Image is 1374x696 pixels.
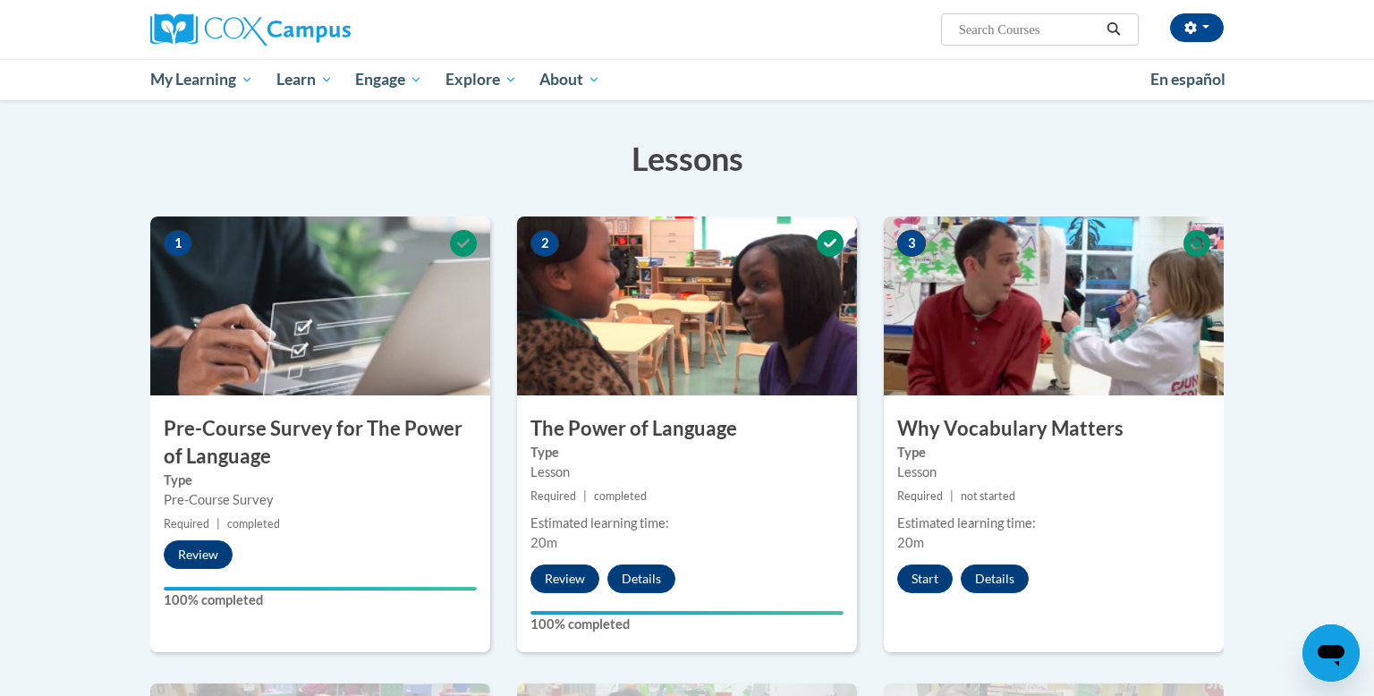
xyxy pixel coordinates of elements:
[539,69,600,90] span: About
[529,59,613,100] a: About
[897,535,924,550] span: 20m
[530,443,844,463] label: Type
[897,443,1210,463] label: Type
[164,230,192,257] span: 1
[445,69,517,90] span: Explore
[216,517,220,530] span: |
[530,463,844,482] div: Lesson
[150,415,490,471] h3: Pre-Course Survey for The Power of Language
[517,216,857,395] img: Course Image
[884,216,1224,395] img: Course Image
[139,59,265,100] a: My Learning
[265,59,344,100] a: Learn
[583,489,587,503] span: |
[530,615,844,634] label: 100% completed
[897,463,1210,482] div: Lesson
[897,564,953,593] button: Start
[517,415,857,443] h3: The Power of Language
[950,489,954,503] span: |
[961,489,1015,503] span: not started
[530,535,557,550] span: 20m
[123,59,1251,100] div: Main menu
[355,69,422,90] span: Engage
[150,216,490,395] img: Course Image
[164,540,233,569] button: Review
[530,230,559,257] span: 2
[530,564,599,593] button: Review
[530,514,844,533] div: Estimated learning time:
[164,590,477,610] label: 100% completed
[1302,624,1360,682] iframe: Button to launch messaging window
[227,517,280,530] span: completed
[530,611,844,615] div: Your progress
[276,69,333,90] span: Learn
[150,136,1224,181] h3: Lessons
[1170,13,1224,42] button: Account Settings
[897,514,1210,533] div: Estimated learning time:
[607,564,675,593] button: Details
[897,489,943,503] span: Required
[1150,70,1226,89] span: En español
[150,69,253,90] span: My Learning
[150,13,351,46] img: Cox Campus
[164,490,477,510] div: Pre-Course Survey
[530,489,576,503] span: Required
[164,587,477,590] div: Your progress
[594,489,647,503] span: completed
[884,415,1224,443] h3: Why Vocabulary Matters
[961,564,1029,593] button: Details
[150,13,490,46] a: Cox Campus
[434,59,529,100] a: Explore
[164,517,209,530] span: Required
[897,230,926,257] span: 3
[343,59,434,100] a: Engage
[957,19,1100,40] input: Search Courses
[164,471,477,490] label: Type
[1100,19,1127,40] button: Search
[1139,61,1237,98] a: En español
